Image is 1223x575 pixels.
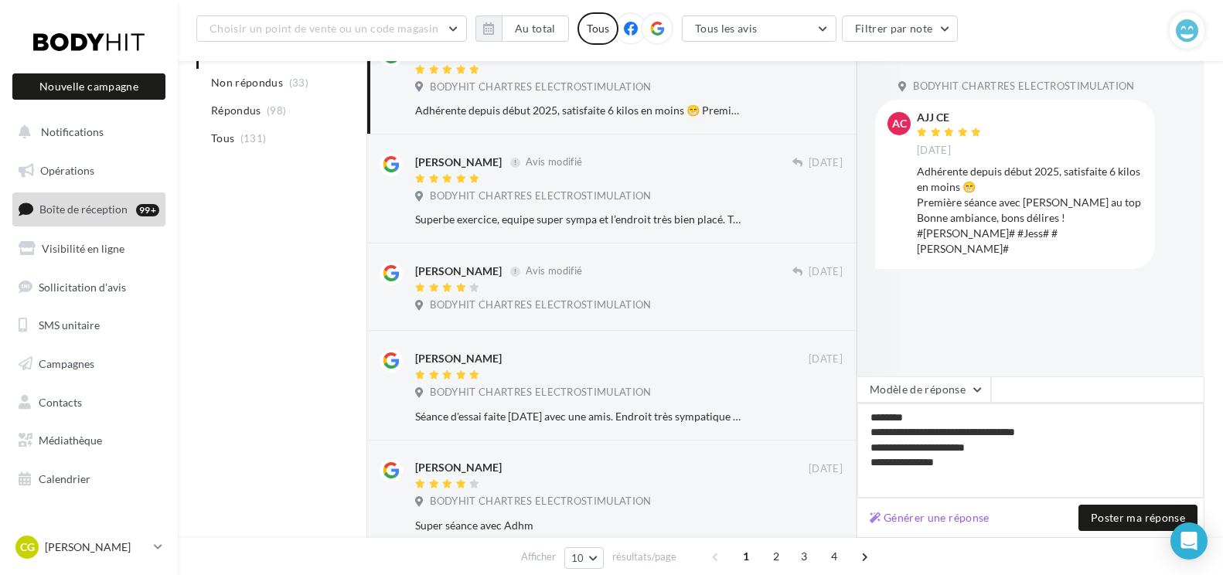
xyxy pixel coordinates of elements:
[39,202,128,216] span: Boîte de réception
[9,192,169,226] a: Boîte de réception99+
[210,22,438,35] span: Choisir un point de vente ou un code magasin
[39,434,102,447] span: Médiathèque
[809,156,843,170] span: [DATE]
[9,386,169,419] a: Contacts
[526,265,582,277] span: Avis modifié
[475,15,569,42] button: Au total
[39,357,94,370] span: Campagnes
[415,460,502,475] div: [PERSON_NAME]
[9,116,162,148] button: Notifications
[521,549,556,564] span: Afficher
[809,462,843,476] span: [DATE]
[415,212,742,227] div: Superbe exercice, equipe super sympa et l’endroit très bien placé. Tous qu’on veut pour maintenir...
[9,463,169,495] a: Calendrier
[12,532,165,562] a: CG [PERSON_NAME]
[39,472,90,485] span: Calendrier
[917,144,951,158] span: [DATE]
[430,80,651,94] span: BODYHIT CHARTRES ELECTROSTIMULATION
[695,22,758,35] span: Tous les avis
[913,80,1134,94] span: BODYHIT CHARTRES ELECTROSTIMULATION
[415,155,502,170] div: [PERSON_NAME]
[857,376,991,403] button: Modèle de réponse
[1078,505,1197,531] button: Poster ma réponse
[39,280,126,293] span: Sollicitation d'avis
[430,495,651,509] span: BODYHIT CHARTRES ELECTROSTIMULATION
[415,264,502,279] div: [PERSON_NAME]
[734,544,758,569] span: 1
[9,155,169,187] a: Opérations
[682,15,836,42] button: Tous les avis
[502,15,569,42] button: Au total
[792,544,816,569] span: 3
[9,309,169,342] a: SMS unitaire
[9,424,169,457] a: Médiathèque
[20,539,35,555] span: CG
[809,352,843,366] span: [DATE]
[564,547,604,569] button: 10
[41,125,104,138] span: Notifications
[612,549,676,564] span: résultats/page
[822,544,847,569] span: 4
[39,396,82,409] span: Contacts
[526,156,582,168] span: Avis modifié
[240,132,267,145] span: (131)
[12,73,165,100] button: Nouvelle campagne
[430,189,651,203] span: BODYHIT CHARTRES ELECTROSTIMULATION
[415,518,742,533] div: Super séance avec Adhm
[136,204,159,216] div: 99+
[571,552,584,564] span: 10
[9,271,169,304] a: Sollicitation d'avis
[809,265,843,279] span: [DATE]
[196,15,467,42] button: Choisir un point de vente ou un code magasin
[764,544,789,569] span: 2
[430,386,651,400] span: BODYHIT CHARTRES ELECTROSTIMULATION
[289,77,308,89] span: (33)
[42,242,124,255] span: Visibilité en ligne
[45,539,148,555] p: [PERSON_NAME]
[1170,522,1208,560] div: Open Intercom Messenger
[415,103,742,118] div: Adhérente depuis début 2025, satisfaite 6 kilos en moins 😁 Première séance avec [PERSON_NAME] au ...
[842,15,959,42] button: Filtrer par note
[430,298,651,312] span: BODYHIT CHARTRES ELECTROSTIMULATION
[415,409,742,424] div: Séance d'essai faite [DATE] avec une amis. Endroit très sympatique coach [PERSON_NAME], a l'écout...
[9,233,169,265] a: Visibilité en ligne
[917,164,1143,257] div: Adhérente depuis début 2025, satisfaite 6 kilos en moins 😁 Première séance avec [PERSON_NAME] au ...
[267,104,286,117] span: (98)
[211,131,234,146] span: Tous
[9,348,169,380] a: Campagnes
[864,509,996,527] button: Générer une réponse
[39,318,100,332] span: SMS unitaire
[892,116,907,131] span: AC
[211,75,283,90] span: Non répondus
[577,12,618,45] div: Tous
[917,112,985,123] div: AJJ CE
[211,103,261,118] span: Répondus
[40,164,94,177] span: Opérations
[415,351,502,366] div: [PERSON_NAME]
